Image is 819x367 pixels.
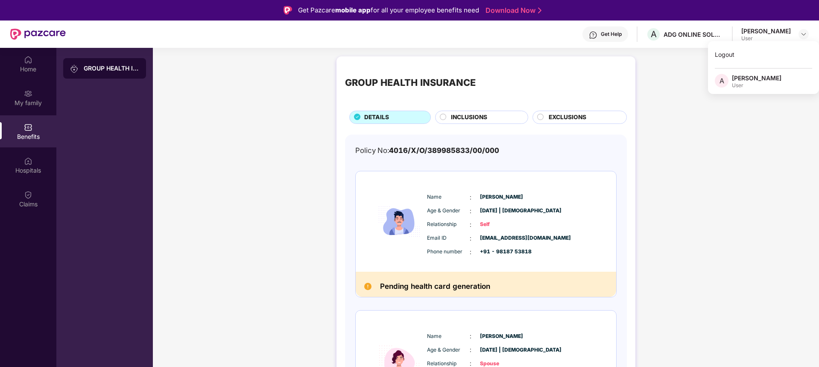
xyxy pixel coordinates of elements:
span: Age & Gender [427,346,470,354]
img: Stroke [538,6,541,15]
span: 4016/X/O/389985833/00/000 [389,146,499,155]
div: GROUP HEALTH INSURANCE [84,64,139,73]
span: DETAILS [364,113,389,122]
img: Logo [284,6,292,15]
a: Download Now [486,6,539,15]
span: Self [480,220,523,229]
span: EXCLUSIONS [549,113,586,122]
span: Phone number [427,248,470,256]
span: A [651,29,657,39]
strong: mobile app [335,6,371,14]
span: Name [427,332,470,341]
img: svg+xml;base64,PHN2ZyBpZD0iSG9zcGl0YWxzIiB4bWxucz0iaHR0cDovL3d3dy53My5vcmcvMjAwMC9zdmciIHdpZHRoPS... [24,157,32,165]
span: : [470,332,471,341]
div: GROUP HEALTH INSURANCE [345,75,476,90]
span: A [720,76,724,86]
span: Email ID [427,234,470,242]
img: New Pazcare Logo [10,29,66,40]
span: Name [427,193,470,201]
div: Get Help [601,31,622,38]
div: User [741,35,791,42]
span: : [470,234,471,243]
span: [DATE] | [DEMOGRAPHIC_DATA] [480,207,523,215]
div: ADG ONLINE SOLUTIONS PRIVATE LIMITED [664,30,723,38]
img: svg+xml;base64,PHN2ZyBpZD0iQmVuZWZpdHMiIHhtbG5zPSJodHRwOi8vd3d3LnczLm9yZy8yMDAwL3N2ZyIgd2lkdGg9Ij... [24,123,32,132]
span: [DATE] | [DEMOGRAPHIC_DATA] [480,346,523,354]
div: Get Pazcare for all your employee benefits need [298,5,479,15]
div: [PERSON_NAME] [741,27,791,35]
img: svg+xml;base64,PHN2ZyB3aWR0aD0iMjAiIGhlaWdodD0iMjAiIHZpZXdCb3g9IjAgMCAyMCAyMCIgZmlsbD0ibm9uZSIgeG... [24,89,32,98]
img: icon [374,180,425,263]
img: svg+xml;base64,PHN2ZyBpZD0iQ2xhaW0iIHhtbG5zPSJodHRwOi8vd3d3LnczLm9yZy8yMDAwL3N2ZyIgd2lkdGg9IjIwIi... [24,191,32,199]
img: svg+xml;base64,PHN2ZyBpZD0iSGVscC0zMngzMiIgeG1sbnM9Imh0dHA6Ly93d3cudzMub3JnLzIwMDAvc3ZnIiB3aWR0aD... [589,31,597,39]
span: Age & Gender [427,207,470,215]
span: : [470,206,471,216]
span: : [470,193,471,202]
span: : [470,345,471,355]
img: svg+xml;base64,PHN2ZyB3aWR0aD0iMjAiIGhlaWdodD0iMjAiIHZpZXdCb3g9IjAgMCAyMCAyMCIgZmlsbD0ibm9uZSIgeG... [70,65,79,73]
span: [PERSON_NAME] [480,193,523,201]
span: Relationship [427,220,470,229]
div: [PERSON_NAME] [732,74,781,82]
img: Pending [364,283,371,290]
span: [PERSON_NAME] [480,332,523,341]
span: [EMAIL_ADDRESS][DOMAIN_NAME] [480,234,523,242]
h2: Pending health card generation [380,280,490,293]
span: : [470,220,471,229]
div: User [732,82,781,89]
div: Logout [708,46,819,63]
div: Policy No: [355,145,499,156]
span: +91 - 98187 53818 [480,248,523,256]
img: svg+xml;base64,PHN2ZyBpZD0iSG9tZSIgeG1sbnM9Imh0dHA6Ly93d3cudzMub3JnLzIwMDAvc3ZnIiB3aWR0aD0iMjAiIG... [24,56,32,64]
span: INCLUSIONS [451,113,487,122]
span: : [470,247,471,257]
img: svg+xml;base64,PHN2ZyBpZD0iRHJvcGRvd24tMzJ4MzIiIHhtbG5zPSJodHRwOi8vd3d3LnczLm9yZy8yMDAwL3N2ZyIgd2... [800,31,807,38]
